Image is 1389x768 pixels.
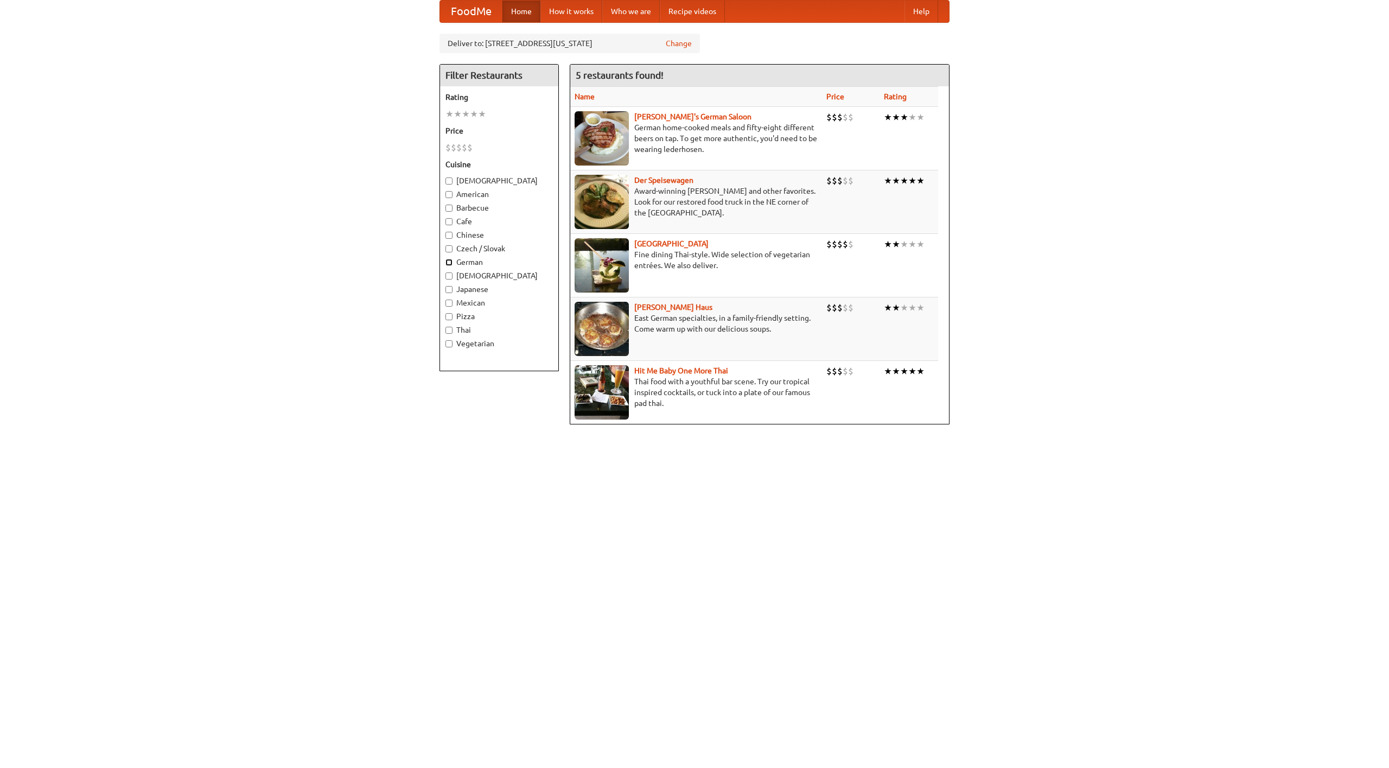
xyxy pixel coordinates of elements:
li: $ [826,365,832,377]
p: Award-winning [PERSON_NAME] and other favorites. Look for our restored food truck in the NE corne... [575,186,818,218]
li: ★ [884,238,892,250]
a: FoodMe [440,1,502,22]
ng-pluralize: 5 restaurants found! [576,70,664,80]
li: ★ [900,365,908,377]
img: babythai.jpg [575,365,629,420]
li: $ [843,238,848,250]
a: Name [575,92,595,101]
li: $ [832,302,837,314]
li: ★ [916,302,925,314]
li: ★ [908,365,916,377]
label: Chinese [445,230,553,240]
li: ★ [454,108,462,120]
li: $ [848,111,853,123]
label: Vegetarian [445,338,553,349]
input: American [445,191,453,198]
li: $ [832,238,837,250]
a: Change [666,38,692,49]
li: $ [826,111,832,123]
li: $ [462,142,467,154]
input: Japanese [445,286,453,293]
li: $ [837,365,843,377]
label: Barbecue [445,202,553,213]
li: ★ [916,238,925,250]
b: Der Speisewagen [634,176,693,185]
li: ★ [892,302,900,314]
li: $ [826,175,832,187]
li: $ [848,302,853,314]
li: $ [832,365,837,377]
a: Help [904,1,938,22]
p: German home-cooked meals and fifty-eight different beers on tap. To get more authentic, you'd nee... [575,122,818,155]
img: satay.jpg [575,238,629,293]
li: ★ [908,175,916,187]
p: Fine dining Thai-style. Wide selection of vegetarian entrées. We also deliver. [575,249,818,271]
a: Rating [884,92,907,101]
a: Recipe videos [660,1,725,22]
li: ★ [916,175,925,187]
img: esthers.jpg [575,111,629,166]
li: $ [843,111,848,123]
a: Who we are [602,1,660,22]
label: Mexican [445,297,553,308]
li: ★ [462,108,470,120]
li: $ [832,175,837,187]
label: Japanese [445,284,553,295]
li: ★ [892,175,900,187]
li: ★ [892,365,900,377]
li: ★ [916,365,925,377]
li: ★ [900,302,908,314]
li: ★ [884,175,892,187]
label: American [445,189,553,200]
li: $ [843,302,848,314]
a: Price [826,92,844,101]
input: Pizza [445,313,453,320]
li: ★ [900,175,908,187]
li: $ [445,142,451,154]
li: ★ [916,111,925,123]
li: ★ [478,108,486,120]
label: [DEMOGRAPHIC_DATA] [445,175,553,186]
li: $ [451,142,456,154]
li: ★ [884,111,892,123]
li: ★ [884,302,892,314]
li: ★ [908,111,916,123]
li: $ [843,365,848,377]
input: Chinese [445,232,453,239]
h5: Rating [445,92,553,103]
label: [DEMOGRAPHIC_DATA] [445,270,553,281]
input: Vegetarian [445,340,453,347]
label: German [445,257,553,268]
li: ★ [908,302,916,314]
img: speisewagen.jpg [575,175,629,229]
li: ★ [470,108,478,120]
input: Czech / Slovak [445,245,453,252]
a: Hit Me Baby One More Thai [634,366,728,375]
a: How it works [540,1,602,22]
li: $ [456,142,462,154]
li: ★ [900,238,908,250]
img: kohlhaus.jpg [575,302,629,356]
li: ★ [884,365,892,377]
li: $ [837,238,843,250]
a: [GEOGRAPHIC_DATA] [634,239,709,248]
input: Cafe [445,218,453,225]
li: $ [826,302,832,314]
p: East German specialties, in a family-friendly setting. Come warm up with our delicious soups. [575,313,818,334]
li: ★ [892,111,900,123]
li: $ [848,175,853,187]
input: German [445,259,453,266]
div: Deliver to: [STREET_ADDRESS][US_STATE] [439,34,700,53]
h4: Filter Restaurants [440,65,558,86]
input: [DEMOGRAPHIC_DATA] [445,177,453,185]
li: $ [837,302,843,314]
a: [PERSON_NAME] Haus [634,303,712,312]
a: [PERSON_NAME]'s German Saloon [634,112,751,121]
li: $ [837,111,843,123]
li: $ [848,238,853,250]
label: Thai [445,325,553,335]
input: Thai [445,327,453,334]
